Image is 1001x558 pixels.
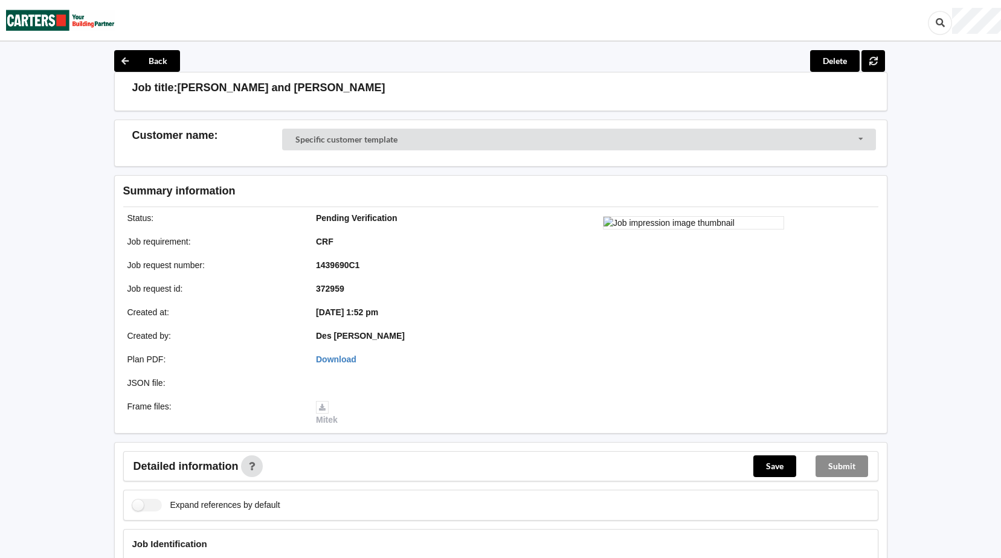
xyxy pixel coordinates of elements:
b: [DATE] 1:52 pm [316,307,378,317]
div: Job request id : [119,283,308,295]
div: JSON file : [119,377,308,389]
div: Created at : [119,306,308,318]
div: Customer Selector [282,129,876,150]
div: Created by : [119,330,308,342]
b: Pending Verification [316,213,398,223]
h4: Job Identification [132,538,869,550]
div: Plan PDF : [119,353,308,365]
h3: [PERSON_NAME] and [PERSON_NAME] [178,81,385,95]
b: 372959 [316,284,344,293]
div: User Profile [952,8,1001,34]
span: Detailed information [134,461,239,472]
div: Job requirement : [119,236,308,248]
img: Carters [6,1,115,40]
b: CRF [316,237,333,246]
b: 1439690C1 [316,260,359,270]
button: Save [753,455,796,477]
h3: Customer name : [132,129,283,143]
button: Back [114,50,180,72]
div: Frame files : [119,400,308,426]
label: Expand references by default [132,499,280,512]
a: Mitek [316,402,338,425]
h3: Summary information [123,184,686,198]
button: Delete [810,50,860,72]
div: Specific customer template [295,135,398,144]
div: Job request number : [119,259,308,271]
img: Job impression image thumbnail [603,216,784,229]
div: Status : [119,212,308,224]
a: Download [316,354,356,364]
h3: Job title: [132,81,178,95]
b: Des [PERSON_NAME] [316,331,405,341]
